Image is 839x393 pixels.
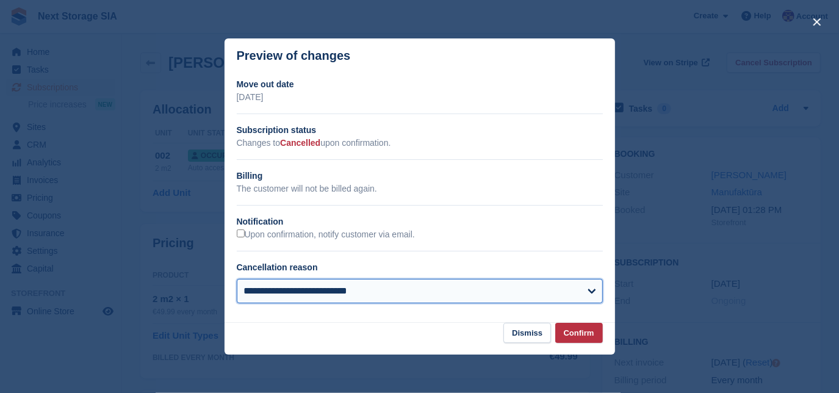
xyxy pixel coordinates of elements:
p: Preview of changes [237,49,351,63]
p: [DATE] [237,91,603,104]
p: Changes to upon confirmation. [237,137,603,150]
button: Confirm [555,323,603,343]
label: Cancellation reason [237,262,318,272]
h2: Notification [237,215,603,228]
button: close [807,12,827,32]
span: Cancelled [280,138,320,148]
input: Upon confirmation, notify customer via email. [237,229,245,237]
p: The customer will not be billed again. [237,182,603,195]
h2: Move out date [237,78,603,91]
label: Upon confirmation, notify customer via email. [237,229,415,240]
button: Dismiss [503,323,551,343]
h2: Billing [237,170,603,182]
h2: Subscription status [237,124,603,137]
